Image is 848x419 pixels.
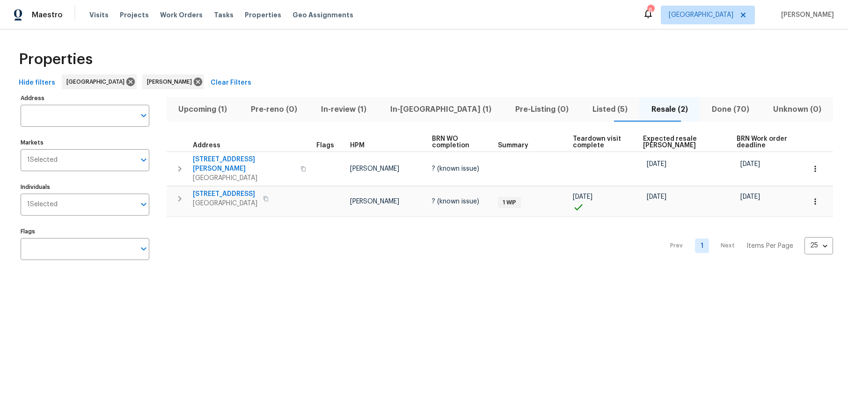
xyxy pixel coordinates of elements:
span: Address [193,142,220,149]
span: Resale (2) [645,103,694,116]
span: In-review (1) [315,103,373,116]
span: Clear Filters [211,77,251,89]
span: Flags [316,142,334,149]
span: 1 Selected [27,201,58,209]
span: Tasks [214,12,234,18]
span: Properties [245,10,281,20]
label: Individuals [21,184,149,190]
label: Address [21,95,149,101]
button: Open [137,153,150,166]
span: Pre-reno (0) [245,103,304,116]
button: Open [137,198,150,211]
span: Upcoming (1) [172,103,234,116]
span: Maestro [32,10,63,20]
span: In-[GEOGRAPHIC_DATA] (1) [384,103,498,116]
label: Markets [21,140,149,145]
span: Hide filters [19,77,55,89]
nav: Pagination Navigation [661,223,833,269]
span: HPM [350,142,365,149]
div: [GEOGRAPHIC_DATA] [62,74,137,89]
span: [DATE] [647,194,666,200]
span: [DATE] [740,194,760,200]
span: BRN Work order deadline [737,136,789,149]
span: [PERSON_NAME] [350,166,399,172]
span: Pre-Listing (0) [509,103,575,116]
span: [DATE] [740,161,760,167]
span: Done (70) [705,103,755,116]
span: 1 Selected [27,156,58,164]
a: Goto page 1 [695,238,709,253]
span: BRN WO completion [432,136,482,149]
span: [GEOGRAPHIC_DATA] [193,173,295,183]
p: Items Per Page [746,241,793,251]
span: Properties [19,55,93,64]
button: Open [137,242,150,255]
span: Unknown (0) [767,103,827,116]
span: [PERSON_NAME] [147,77,196,87]
button: Clear Filters [207,74,255,92]
span: [GEOGRAPHIC_DATA] [193,199,257,208]
span: [GEOGRAPHIC_DATA] [66,77,128,87]
span: Visits [89,10,109,20]
span: Summary [498,142,528,149]
span: ? (known issue) [432,198,479,205]
label: Flags [21,229,149,234]
span: Projects [120,10,149,20]
span: Listed (5) [586,103,634,116]
span: 1 WIP [499,199,520,207]
span: [GEOGRAPHIC_DATA] [669,10,733,20]
div: 25 [804,233,833,258]
span: Geo Assignments [292,10,353,20]
span: [STREET_ADDRESS][PERSON_NAME] [193,155,295,173]
span: [STREET_ADDRESS] [193,189,257,199]
button: Hide filters [15,74,59,92]
span: Expected resale [PERSON_NAME] [643,136,721,149]
div: 6 [647,6,654,15]
span: [PERSON_NAME] [350,198,399,205]
span: Work Orders [160,10,203,20]
button: Open [137,109,150,122]
span: Teardown visit complete [573,136,627,149]
span: [DATE] [647,161,666,167]
span: ? (known issue) [432,166,479,172]
span: [DATE] [573,194,592,200]
div: [PERSON_NAME] [142,74,204,89]
span: [PERSON_NAME] [777,10,834,20]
